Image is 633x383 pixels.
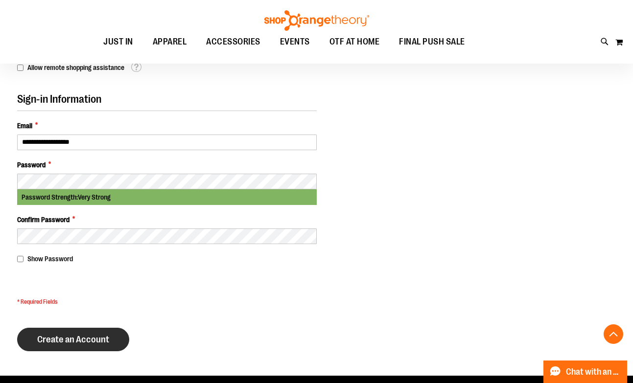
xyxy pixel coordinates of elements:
[389,31,475,53] a: FINAL PUSH SALE
[27,64,124,71] span: Allow remote shopping assistance
[320,31,390,53] a: OTF AT HOME
[103,31,133,53] span: JUST IN
[17,328,129,351] button: Create an Account
[143,31,197,53] a: APPAREL
[270,31,320,53] a: EVENTS
[604,324,623,344] button: Back To Top
[329,31,380,53] span: OTF AT HOME
[196,31,270,53] a: ACCESSORIES
[17,121,32,131] span: Email
[37,334,109,345] span: Create an Account
[17,215,70,225] span: Confirm Password
[153,31,187,53] span: APPAREL
[566,367,621,377] span: Chat with an Expert
[280,31,310,53] span: EVENTS
[263,10,371,31] img: Shop Orangetheory
[17,298,317,306] span: * Required Fields
[78,193,111,201] span: Very Strong
[399,31,465,53] span: FINAL PUSH SALE
[17,93,101,105] span: Sign-in Information
[206,31,260,53] span: ACCESSORIES
[17,189,317,205] div: Password Strength:
[17,160,46,170] span: Password
[94,31,143,53] a: JUST IN
[543,360,628,383] button: Chat with an Expert
[27,255,73,263] span: Show Password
